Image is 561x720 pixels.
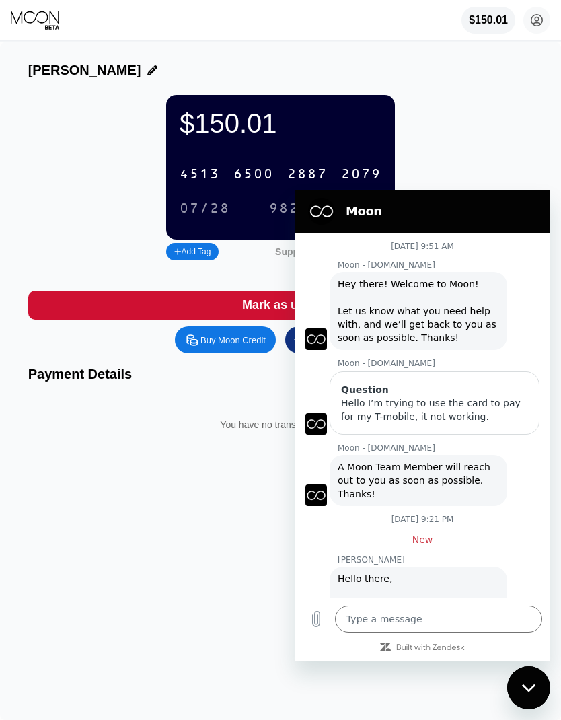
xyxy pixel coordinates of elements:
div: Buy Moon Credit [200,334,266,346]
div: Support Token:25012f7d00 [275,246,395,257]
iframe: Button to launch messaging window, conversation in progress [507,666,550,709]
div: $150.01 [469,14,508,26]
div: Request a Refund [285,326,386,353]
div: 2079 [341,167,381,182]
div: Add Tag [174,247,211,256]
div: 982 [259,197,309,219]
div: $150.01 [180,108,381,139]
div: 07/28 [180,201,230,217]
div: Payment Details [28,367,533,382]
div: 4513 [180,167,220,182]
div: Buy Moon Credit [175,326,276,353]
div: You have no transactions yet [39,406,523,443]
div: $150.01 [461,7,515,34]
iframe: Messaging window [295,190,550,661]
div: 07/28 [170,197,240,219]
div: Support Token: 25012f7d00 [275,246,395,257]
div: [PERSON_NAME] [28,63,141,78]
div: Mark as used [242,297,319,313]
div: 982 [269,201,299,217]
div: Add Tag [166,243,219,260]
div: 4513650028872079 [172,160,389,188]
div: 2887 [287,167,328,182]
div: Mark as used [28,291,533,320]
div: 6500 [233,167,274,182]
